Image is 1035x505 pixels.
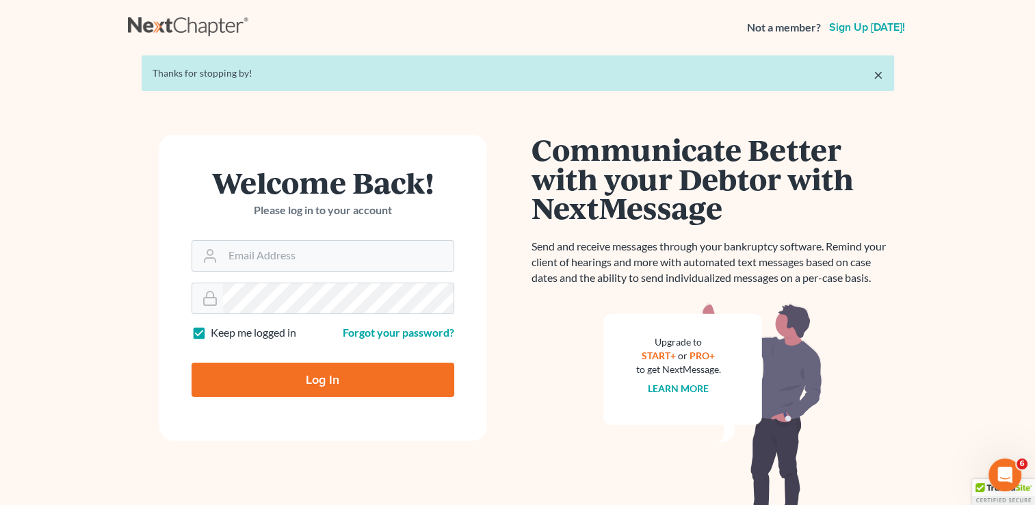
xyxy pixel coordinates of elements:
label: Keep me logged in [211,325,296,341]
strong: Not a member? [747,20,821,36]
iframe: Intercom live chat [988,458,1021,491]
input: Log In [192,363,454,397]
h1: Communicate Better with your Debtor with NextMessage [532,135,894,222]
a: Learn more [648,383,709,394]
div: Thanks for stopping by! [153,66,883,80]
a: × [874,66,883,83]
p: Please log in to your account [192,203,454,218]
h1: Welcome Back! [192,168,454,197]
span: or [678,350,687,361]
a: START+ [642,350,676,361]
input: Email Address [223,241,454,271]
a: Sign up [DATE]! [826,22,908,33]
div: TrustedSite Certified [972,479,1035,505]
a: Forgot your password? [343,326,454,339]
a: PRO+ [690,350,715,361]
div: to get NextMessage. [636,363,721,376]
span: 6 [1017,458,1027,469]
p: Send and receive messages through your bankruptcy software. Remind your client of hearings and mo... [532,239,894,286]
div: Upgrade to [636,335,721,349]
